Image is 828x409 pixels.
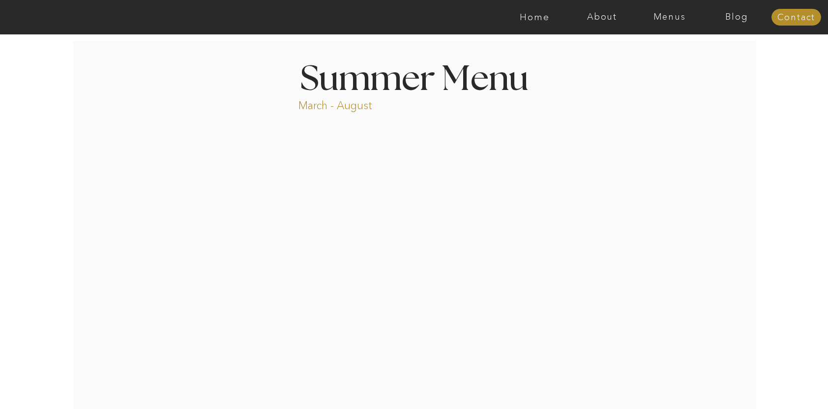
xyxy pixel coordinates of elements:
[636,12,703,22] a: Menus
[501,12,568,22] a: Home
[703,12,770,22] a: Blog
[298,98,434,110] p: March - August
[568,12,636,22] a: About
[771,13,821,23] a: Contact
[277,62,551,91] h1: Summer Menu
